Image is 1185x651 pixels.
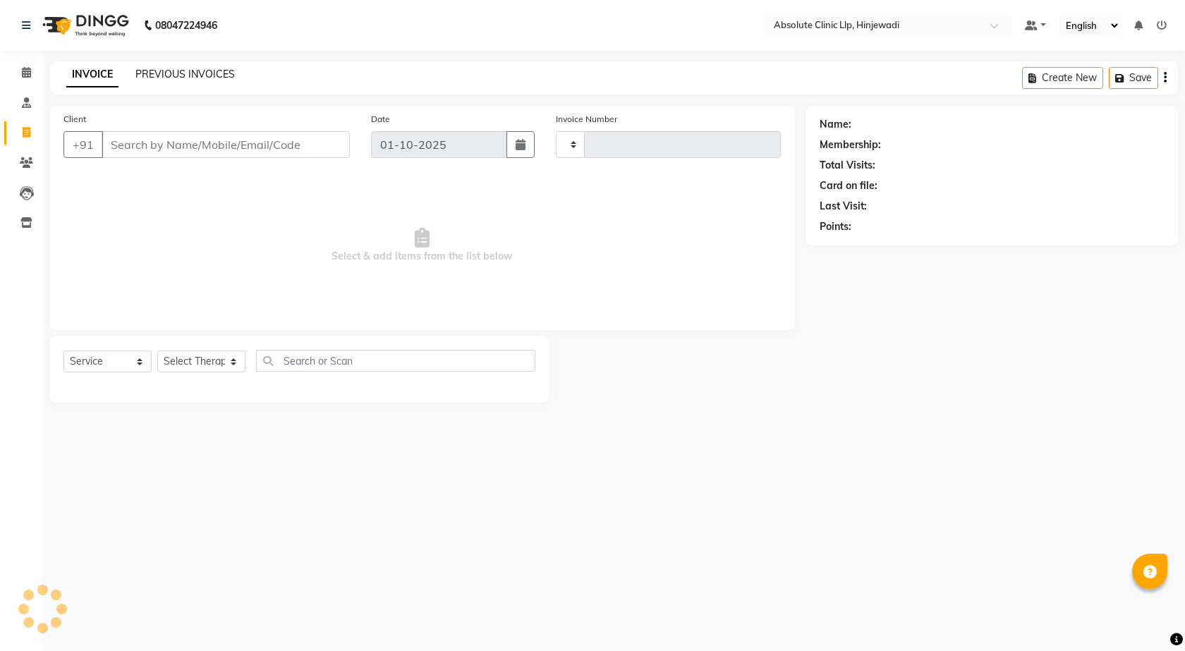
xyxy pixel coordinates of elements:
a: PREVIOUS INVOICES [135,68,235,80]
a: INVOICE [66,62,119,87]
input: Search by Name/Mobile/Email/Code [102,131,350,158]
label: Client [63,113,86,126]
div: Name: [820,117,851,132]
div: Last Visit: [820,199,867,214]
button: +91 [63,131,103,158]
b: 08047224946 [155,6,217,45]
div: Points: [820,219,851,234]
div: Membership: [820,138,881,152]
input: Search or Scan [256,350,535,372]
span: Select & add items from the list below [63,175,781,316]
img: logo [36,6,133,45]
button: Save [1109,67,1158,89]
div: Total Visits: [820,158,875,173]
label: Date [371,113,390,126]
label: Invoice Number [556,113,617,126]
button: Create New [1022,67,1103,89]
div: Card on file: [820,178,877,193]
